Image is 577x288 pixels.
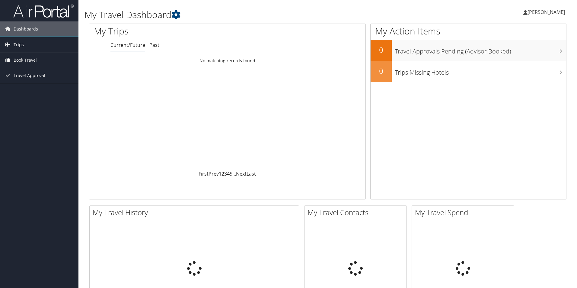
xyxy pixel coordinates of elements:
[14,37,24,52] span: Trips
[149,42,159,48] a: Past
[93,207,299,218] h2: My Travel History
[395,65,566,77] h3: Trips Missing Hotels
[232,170,236,177] span: …
[219,170,222,177] a: 1
[94,25,246,37] h1: My Trips
[528,9,565,15] span: [PERSON_NAME]
[308,207,406,218] h2: My Travel Contacts
[14,53,37,68] span: Book Travel
[209,170,219,177] a: Prev
[395,44,566,56] h3: Travel Approvals Pending (Advisor Booked)
[371,45,392,55] h2: 0
[415,207,514,218] h2: My Travel Spend
[89,55,365,66] td: No matching records found
[84,8,409,21] h1: My Travel Dashboard
[13,4,74,18] img: airportal-logo.png
[14,21,38,37] span: Dashboards
[230,170,232,177] a: 5
[523,3,571,21] a: [PERSON_NAME]
[371,61,566,82] a: 0Trips Missing Hotels
[247,170,256,177] a: Last
[110,42,145,48] a: Current/Future
[371,25,566,37] h1: My Action Items
[224,170,227,177] a: 3
[371,40,566,61] a: 0Travel Approvals Pending (Advisor Booked)
[236,170,247,177] a: Next
[222,170,224,177] a: 2
[371,66,392,76] h2: 0
[227,170,230,177] a: 4
[14,68,45,83] span: Travel Approval
[199,170,209,177] a: First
